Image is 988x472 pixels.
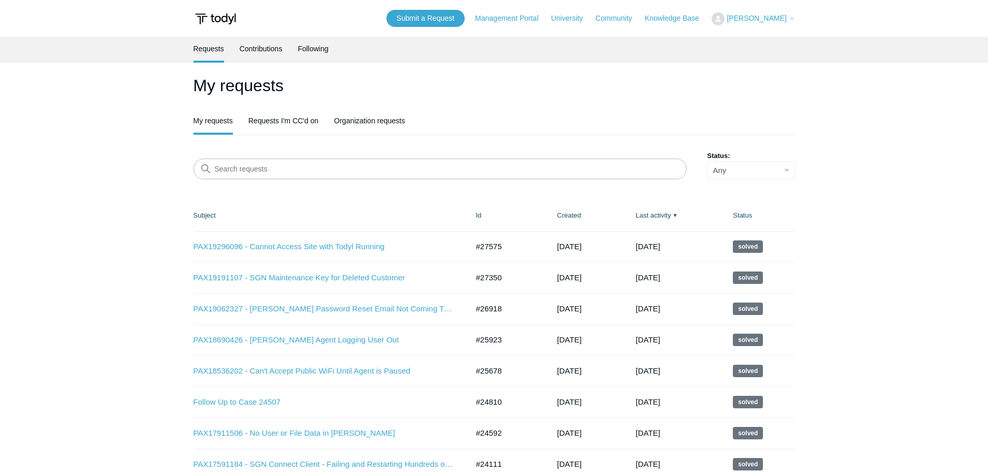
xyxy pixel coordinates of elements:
[636,211,671,219] a: Last activity▼
[557,211,581,219] a: Created
[466,293,547,324] td: #26918
[193,365,453,377] a: PAX18536202 - Can't Accept Public WiFi Until Agent is Paused
[193,396,453,408] a: Follow Up to Case 24507
[557,428,581,437] time: 04/29/2025, 16:27
[466,231,547,262] td: #27575
[298,37,328,61] a: Following
[193,200,466,231] th: Subject
[636,428,660,437] time: 05/27/2025, 12:02
[193,9,238,28] img: Todyl Support Center Help Center home page
[636,460,660,468] time: 05/08/2025, 18:02
[557,335,581,344] time: 07/03/2025, 16:21
[334,109,405,133] a: Organization requests
[240,37,283,61] a: Contributions
[193,159,687,179] input: Search requests
[557,304,581,313] time: 07/31/2025, 14:33
[475,13,549,24] a: Management Portal
[193,272,453,284] a: PAX19191107 - SGN Maintenance Key for Deleted Customer
[727,14,786,22] span: [PERSON_NAME]
[193,334,453,346] a: PAX18690426 - [PERSON_NAME] Agent Logging User Out
[733,334,763,346] span: This request has been solved
[557,397,581,406] time: 05/09/2025, 15:55
[636,335,660,344] time: 08/27/2025, 11:03
[733,365,763,377] span: This request has been solved
[466,418,547,449] td: #24592
[733,458,763,470] span: This request has been solved
[733,240,763,253] span: This request has been solved
[733,271,763,284] span: This request has been solved
[707,151,795,161] label: Status:
[193,109,233,133] a: My requests
[466,262,547,293] td: #27350
[557,366,581,375] time: 06/25/2025, 10:38
[557,460,581,468] time: 04/08/2025, 11:53
[712,12,795,25] button: [PERSON_NAME]
[595,13,643,24] a: Community
[636,366,660,375] time: 07/22/2025, 18:02
[636,273,660,282] time: 09/08/2025, 20:02
[193,459,453,470] a: PAX17591184 - SGN Connect Client - Failing and Restarting Hundreds of Times
[722,200,795,231] th: Status
[636,242,660,251] time: 09/17/2025, 16:02
[466,355,547,387] td: #25678
[557,273,581,282] time: 08/12/2025, 13:19
[733,396,763,408] span: This request has been solved
[733,303,763,315] span: This request has been solved
[193,427,453,439] a: PAX17911506 - No User or File Data in [PERSON_NAME]
[733,427,763,439] span: This request has been solved
[466,324,547,355] td: #25923
[386,10,465,27] a: Submit a Request
[193,303,453,315] a: PAX19062327 - [PERSON_NAME] Password Reset Email Not Coming Through
[645,13,709,24] a: Knowledge Base
[636,304,660,313] time: 08/28/2025, 12:02
[193,37,224,61] a: Requests
[673,211,678,219] span: ▼
[551,13,593,24] a: University
[193,241,453,253] a: PAX19296096 - Cannot Access Site with Todyl Running
[193,73,795,98] h1: My requests
[557,242,581,251] time: 08/20/2025, 16:54
[248,109,318,133] a: Requests I'm CC'd on
[466,200,547,231] th: Id
[466,387,547,418] td: #24810
[636,397,660,406] time: 07/01/2025, 14:03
